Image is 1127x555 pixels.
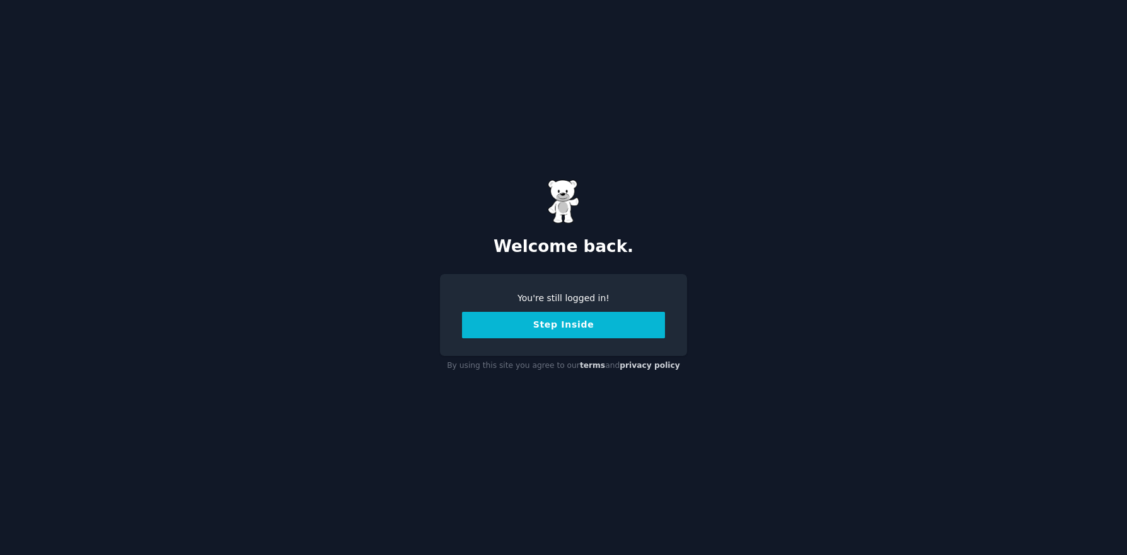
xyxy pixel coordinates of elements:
[620,361,680,370] a: privacy policy
[580,361,605,370] a: terms
[462,292,665,305] div: You're still logged in!
[462,312,665,338] button: Step Inside
[440,237,687,257] h2: Welcome back.
[440,356,687,376] div: By using this site you agree to our and
[548,180,579,224] img: Gummy Bear
[462,319,665,329] a: Step Inside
